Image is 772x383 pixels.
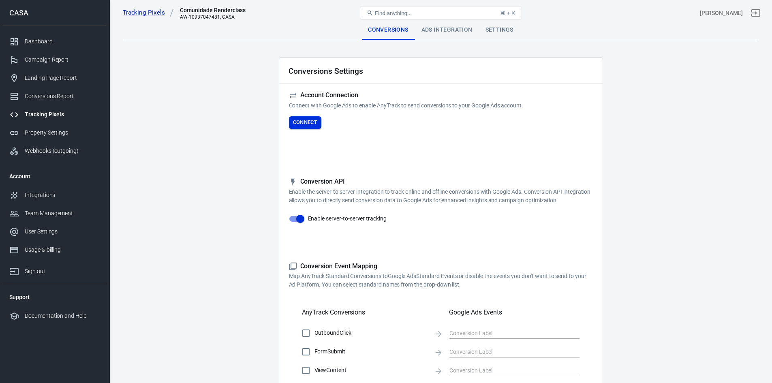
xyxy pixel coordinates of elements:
[302,308,365,317] h5: AnyTrack Conversions
[449,365,567,375] input: Conversion Label
[25,312,100,320] div: Documentation and Help
[25,56,100,64] div: Campaign Report
[415,20,479,40] div: Ads Integration
[289,91,593,100] h5: Account Connection
[449,347,567,357] input: Conversion Label
[308,214,387,223] span: Enable server-to-server tracking
[746,3,766,23] a: Sign out
[361,20,415,40] div: Conversions
[289,116,322,129] button: Connect
[700,9,743,17] div: Account id: xbAhXv6s
[3,287,107,307] li: Support
[289,178,593,186] h5: Conversion API
[3,32,107,51] a: Dashboard
[25,246,100,254] div: Usage & billing
[314,329,428,337] span: OutboundClick
[3,259,107,280] a: Sign out
[3,9,107,17] div: CASA
[289,101,593,110] p: Connect with Google Ads to enable AnyTrack to send conversions to your Google Ads account.
[289,67,363,75] h2: Conversions Settings
[25,147,100,155] div: Webhooks (outgoing)
[25,110,100,119] div: Tracking Pixels
[449,308,580,317] h5: Google Ads Events
[3,204,107,223] a: Team Management
[180,14,246,20] div: AW-10937047481, CASA
[25,267,100,276] div: Sign out
[3,51,107,69] a: Campaign Report
[479,20,520,40] div: Settings
[3,87,107,105] a: Conversions Report
[3,186,107,204] a: Integrations
[3,105,107,124] a: Tracking Pixels
[25,128,100,137] div: Property Settings
[25,209,100,218] div: Team Management
[3,223,107,241] a: User Settings
[25,74,100,82] div: Landing Page Report
[123,9,174,17] a: Tracking Pixels
[289,188,593,205] p: Enable the server-to-server integration to track online and offline conversions with Google Ads. ...
[3,124,107,142] a: Property Settings
[25,37,100,46] div: Dashboard
[25,92,100,101] div: Conversions Report
[3,69,107,87] a: Landing Page Report
[289,262,593,271] h5: Conversion Event Mapping
[3,142,107,160] a: Webhooks (outgoing)
[375,10,412,16] span: Find anything...
[180,6,246,14] div: Comunidade Renderclass
[25,227,100,236] div: User Settings
[449,328,567,338] input: Conversion Label
[314,347,428,356] span: FormSubmit
[3,241,107,259] a: Usage & billing
[314,366,428,374] span: ViewContent
[500,10,515,16] div: ⌘ + K
[289,272,593,289] p: Map AnyTrack Standard Conversions to Google Ads Standard Events or disable the events you don't w...
[25,191,100,199] div: Integrations
[3,167,107,186] li: Account
[360,6,522,20] button: Find anything...⌘ + K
